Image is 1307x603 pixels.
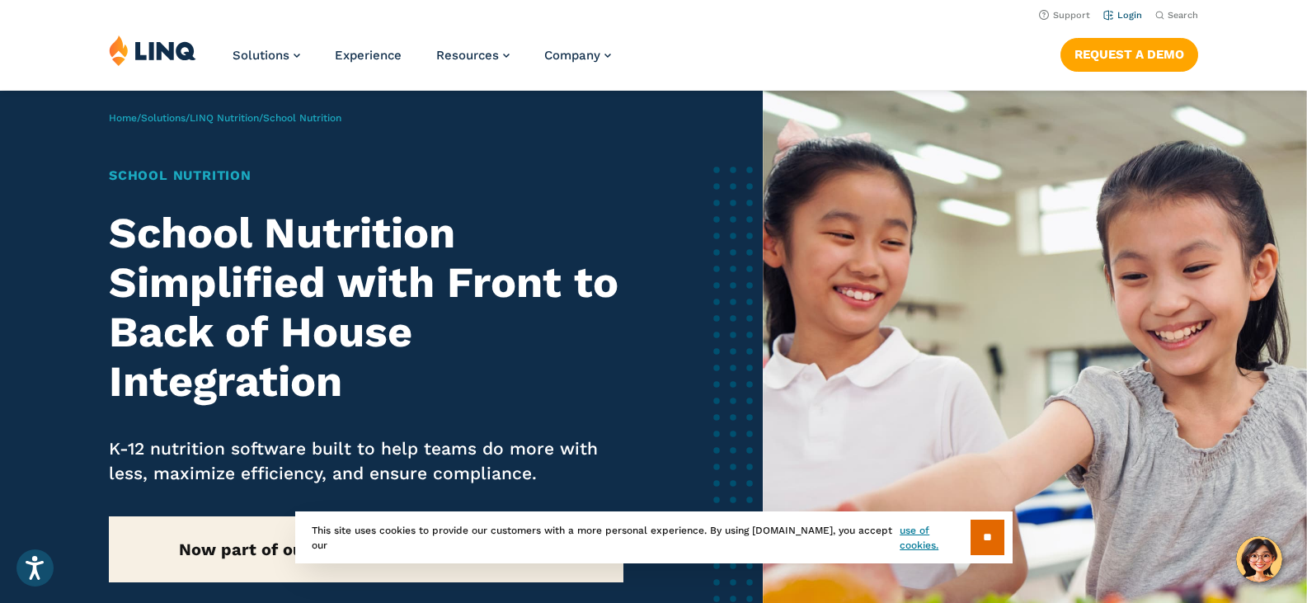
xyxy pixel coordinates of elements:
[1060,35,1198,71] nav: Button Navigation
[109,209,624,406] h2: School Nutrition Simplified with Front to Back of House Integration
[1060,38,1198,71] a: Request a Demo
[900,523,970,553] a: use of cookies.
[263,112,341,124] span: School Nutrition
[109,112,137,124] a: Home
[436,48,510,63] a: Resources
[109,35,196,66] img: LINQ | K‑12 Software
[233,48,289,63] span: Solutions
[109,112,341,124] span: / / /
[190,112,259,124] a: LINQ Nutrition
[544,48,611,63] a: Company
[544,48,600,63] span: Company
[1168,10,1198,21] span: Search
[233,48,300,63] a: Solutions
[1039,10,1090,21] a: Support
[109,436,624,486] p: K-12 nutrition software built to help teams do more with less, maximize efficiency, and ensure co...
[436,48,499,63] span: Resources
[1236,536,1282,582] button: Hello, have a question? Let’s chat.
[233,35,611,89] nav: Primary Navigation
[295,511,1013,563] div: This site uses cookies to provide our customers with a more personal experience. By using [DOMAIN...
[1155,9,1198,21] button: Open Search Bar
[141,112,186,124] a: Solutions
[109,166,624,186] h1: School Nutrition
[335,48,402,63] a: Experience
[1103,10,1142,21] a: Login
